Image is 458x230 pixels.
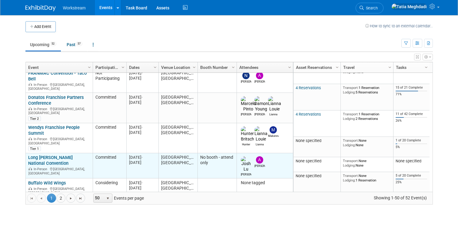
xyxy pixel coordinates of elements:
[365,24,433,28] a: How to sync to an external calendar...
[152,62,158,71] a: Column Settings
[34,83,49,87] span: In-Person
[256,156,263,164] img: Andrew Walters
[93,153,126,179] td: Committed
[254,79,265,84] div: Andrew Walters
[396,138,427,143] div: 1 of 20 Complete
[343,70,356,74] span: Lodging:
[28,116,41,121] div: Tier 2
[25,21,56,32] button: Add Event
[27,194,36,203] a: Go to the first page
[141,155,143,160] span: -
[141,181,143,185] span: -
[241,156,251,172] img: Josh Lu
[129,180,156,185] div: [DATE]
[95,62,122,73] a: Participation
[254,164,265,168] div: Andrew Walters
[396,112,427,116] div: 11 of 42 Complete
[364,6,378,10] span: Search
[28,180,66,186] a: Buffalo Wild Wings
[93,69,126,93] td: Not Participating
[47,194,56,203] span: 1
[241,79,251,84] div: Nick Walters
[396,119,427,123] div: 26%
[34,107,49,111] span: In-Person
[28,186,90,195] div: [GEOGRAPHIC_DATA], [GEOGRAPHIC_DATA]
[129,185,156,191] div: [DATE]
[78,196,83,201] span: Go to the last page
[254,126,267,142] img: Lianna Louie
[62,39,87,50] a: Past57
[93,178,126,197] td: Considering
[396,92,427,96] div: 71%
[296,86,321,90] a: 4 Reservations
[158,153,197,179] td: [GEOGRAPHIC_DATA], [GEOGRAPHIC_DATA]
[141,125,143,130] span: -
[343,138,391,147] div: None None
[94,194,104,202] span: 50
[28,106,90,115] div: [GEOGRAPHIC_DATA], [GEOGRAPHIC_DATA]
[129,125,156,130] div: [DATE]
[129,95,156,100] div: [DATE]
[28,83,32,86] img: In-Person Event
[192,65,197,70] span: Column Settings
[343,174,359,178] span: Transport:
[141,95,143,100] span: -
[28,82,90,91] div: [GEOGRAPHIC_DATA], [GEOGRAPHIC_DATA]
[387,65,392,70] span: Column Settings
[93,123,126,153] td: Committed
[242,72,250,79] img: Nick Walters
[129,160,156,165] div: [DATE]
[296,112,321,117] a: 4 Reservations
[158,123,197,153] td: [GEOGRAPHIC_DATA], [GEOGRAPHIC_DATA]
[231,65,236,70] span: Column Settings
[86,62,93,71] a: Column Settings
[396,62,426,73] a: Tasks
[28,136,90,145] div: [GEOGRAPHIC_DATA], [GEOGRAPHIC_DATA]
[76,42,82,46] span: 57
[239,62,289,73] a: Attendees
[28,95,84,106] a: Donatos Franchise Partners Conference
[335,65,340,70] span: Column Settings
[28,137,32,140] img: In-Person Event
[197,153,237,179] td: No booth - attend only
[268,96,281,112] img: Lianna Louie
[343,90,356,94] span: Lodging:
[296,159,321,163] span: None specified
[423,62,430,71] a: Column Settings
[343,178,356,182] span: Lodging:
[343,159,359,163] span: Transport:
[343,138,359,143] span: Transport:
[158,93,197,123] td: [GEOGRAPHIC_DATA], [GEOGRAPHIC_DATA]
[241,172,251,177] div: Josh Lu
[158,69,197,93] td: [GEOGRAPHIC_DATA], [GEOGRAPHIC_DATA]
[85,194,150,203] span: Events per page
[153,65,158,70] span: Column Settings
[28,62,89,73] a: Event
[129,76,156,81] div: [DATE]
[66,194,75,203] a: Go to the next page
[28,125,80,136] a: Wendys Franchise People Summit
[29,196,34,201] span: Go to the first page
[254,112,265,117] div: Damon Young
[191,62,197,71] a: Column Settings
[87,65,92,70] span: Column Settings
[396,174,427,178] div: 5 of 20 Complete
[268,134,279,138] div: Makenna Clark
[93,93,126,123] td: Committed
[56,194,65,203] a: 2
[268,112,279,117] div: Lianna Louie
[254,96,268,112] img: Damon Young
[129,62,154,73] a: Dates
[343,112,359,116] span: Transport:
[343,117,356,121] span: Lodging:
[158,178,197,197] td: [GEOGRAPHIC_DATA], [GEOGRAPHIC_DATA]
[39,196,44,201] span: Go to the previous page
[68,196,73,201] span: Go to the next page
[28,187,32,190] img: In-Person Event
[343,159,391,167] div: None None
[50,42,56,46] span: 52
[424,65,429,70] span: Column Settings
[396,145,427,149] div: 5%
[270,126,277,134] img: Makenna Clark
[396,86,427,90] div: 15 of 21 Complete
